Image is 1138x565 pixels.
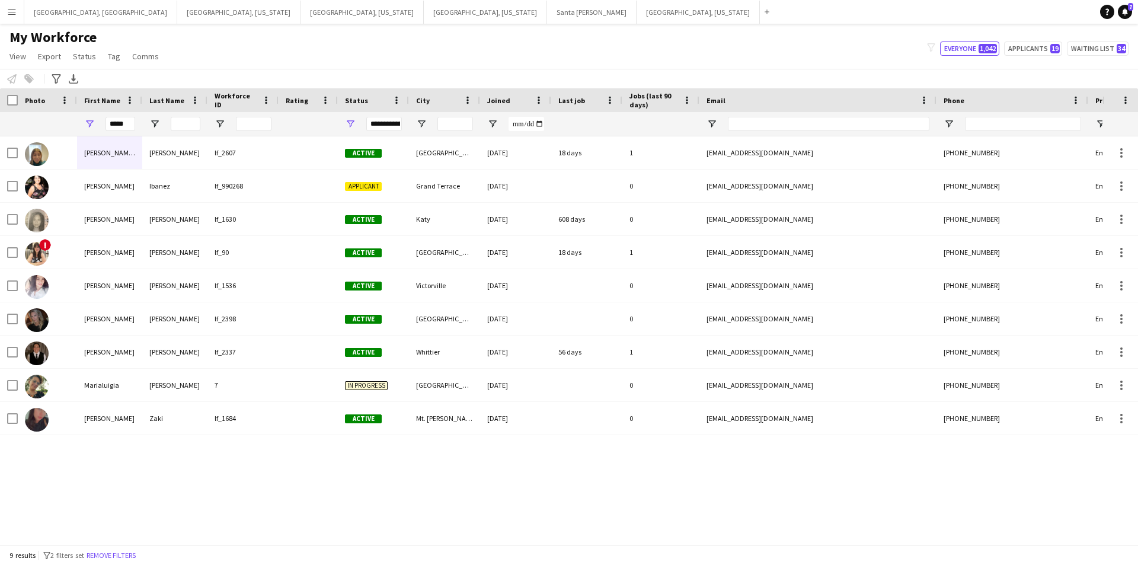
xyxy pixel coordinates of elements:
[936,170,1088,202] div: [PHONE_NUMBER]
[551,203,622,235] div: 608 days
[699,336,936,368] div: [EMAIL_ADDRESS][DOMAIN_NAME]
[1095,119,1106,129] button: Open Filter Menu
[936,236,1088,269] div: [PHONE_NUMBER]
[142,402,207,435] div: Zaki
[345,215,382,224] span: Active
[132,51,159,62] span: Comms
[68,49,101,64] a: Status
[25,209,49,232] img: Maria Marin
[345,414,382,423] span: Active
[480,336,551,368] div: [DATE]
[409,369,480,401] div: [GEOGRAPHIC_DATA][PERSON_NAME]
[142,369,207,401] div: [PERSON_NAME]
[345,381,388,390] span: In progress
[622,170,699,202] div: 0
[345,182,382,191] span: Applicant
[622,369,699,401] div: 0
[936,203,1088,235] div: [PHONE_NUMBER]
[301,1,424,24] button: [GEOGRAPHIC_DATA], [US_STATE]
[108,51,120,62] span: Tag
[77,302,142,335] div: [PERSON_NAME]
[936,302,1088,335] div: [PHONE_NUMBER]
[965,117,1081,131] input: Phone Filter Input
[944,96,964,105] span: Phone
[622,402,699,435] div: 0
[409,136,480,169] div: [GEOGRAPHIC_DATA]
[177,1,301,24] button: [GEOGRAPHIC_DATA], [US_STATE]
[936,369,1088,401] div: [PHONE_NUMBER]
[699,269,936,302] div: [EMAIL_ADDRESS][DOMAIN_NAME]
[936,269,1088,302] div: [PHONE_NUMBER]
[25,275,49,299] img: Maria Nunez
[9,28,97,46] span: My Workforce
[25,341,49,365] img: Maria Salinas
[25,308,49,332] img: Maria Roy
[9,51,26,62] span: View
[207,236,279,269] div: lf_90
[236,117,271,131] input: Workforce ID Filter Input
[142,203,207,235] div: [PERSON_NAME]
[699,402,936,435] div: [EMAIL_ADDRESS][DOMAIN_NAME]
[77,236,142,269] div: [PERSON_NAME]
[558,96,585,105] span: Last job
[1050,44,1060,53] span: 19
[480,402,551,435] div: [DATE]
[142,302,207,335] div: [PERSON_NAME]
[106,117,135,131] input: First Name Filter Input
[215,91,257,109] span: Workforce ID
[509,117,544,131] input: Joined Filter Input
[142,269,207,302] div: [PERSON_NAME]
[38,51,61,62] span: Export
[979,44,997,53] span: 1,042
[487,96,510,105] span: Joined
[25,96,45,105] span: Photo
[142,336,207,368] div: [PERSON_NAME]
[437,117,473,131] input: City Filter Input
[142,136,207,169] div: [PERSON_NAME]
[49,72,63,86] app-action-btn: Advanced filters
[424,1,547,24] button: [GEOGRAPHIC_DATA], [US_STATE]
[345,282,382,291] span: Active
[84,96,120,105] span: First Name
[345,315,382,324] span: Active
[936,402,1088,435] div: [PHONE_NUMBER]
[409,236,480,269] div: [GEOGRAPHIC_DATA]
[480,369,551,401] div: [DATE]
[286,96,308,105] span: Rating
[66,72,81,86] app-action-btn: Export XLSX
[207,136,279,169] div: lf_2607
[699,369,936,401] div: [EMAIL_ADDRESS][DOMAIN_NAME]
[345,119,356,129] button: Open Filter Menu
[171,117,200,131] input: Last Name Filter Input
[207,369,279,401] div: 7
[622,203,699,235] div: 0
[699,236,936,269] div: [EMAIL_ADDRESS][DOMAIN_NAME]
[409,302,480,335] div: [GEOGRAPHIC_DATA]
[5,49,31,64] a: View
[25,142,49,166] img: Maria De Lourdes Figueroa
[77,203,142,235] div: [PERSON_NAME]
[1128,3,1133,11] span: 7
[699,136,936,169] div: [EMAIL_ADDRESS][DOMAIN_NAME]
[84,119,95,129] button: Open Filter Menu
[207,203,279,235] div: lf_1630
[149,119,160,129] button: Open Filter Menu
[207,269,279,302] div: lf_1536
[622,236,699,269] div: 1
[149,96,184,105] span: Last Name
[25,242,49,266] img: Maria Miller
[637,1,760,24] button: [GEOGRAPHIC_DATA], [US_STATE]
[39,239,51,251] span: !
[699,170,936,202] div: [EMAIL_ADDRESS][DOMAIN_NAME]
[622,136,699,169] div: 1
[1095,96,1119,105] span: Profile
[416,119,427,129] button: Open Filter Menu
[480,269,551,302] div: [DATE]
[944,119,954,129] button: Open Filter Menu
[127,49,164,64] a: Comms
[77,269,142,302] div: [PERSON_NAME]
[207,402,279,435] div: lf_1684
[480,170,551,202] div: [DATE]
[940,42,999,56] button: Everyone1,042
[77,170,142,202] div: [PERSON_NAME]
